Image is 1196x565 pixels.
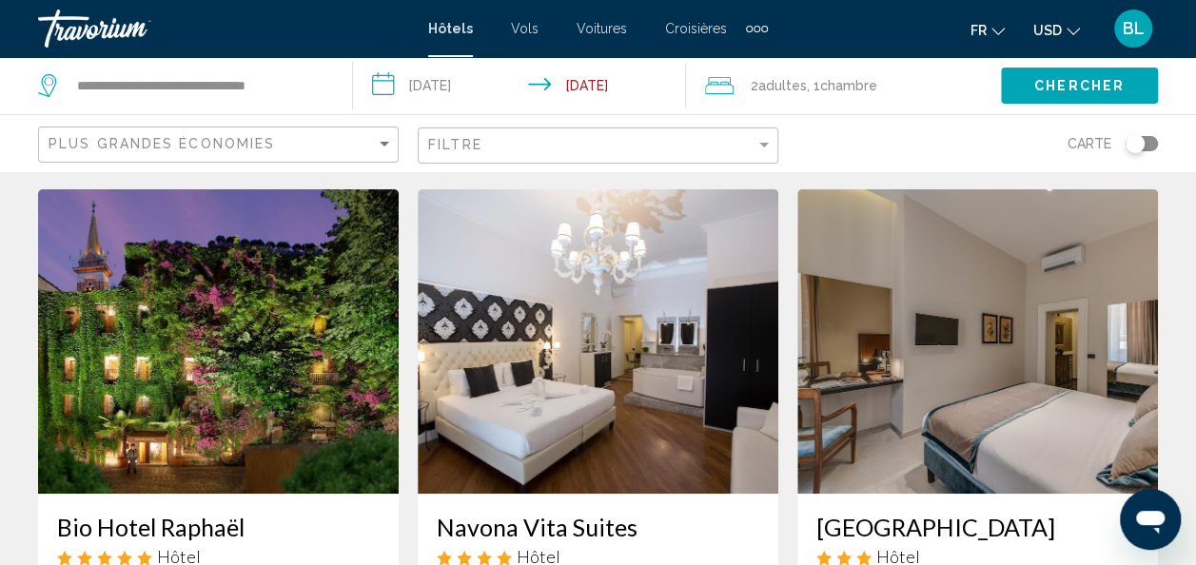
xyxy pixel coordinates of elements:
[38,189,399,494] img: Hotel image
[57,513,380,541] a: Bio Hotel Raphaël
[577,21,627,36] a: Voitures
[1068,130,1111,157] span: Carte
[1033,16,1080,44] button: Change currency
[816,513,1139,541] a: [GEOGRAPHIC_DATA]
[418,189,778,494] img: Hotel image
[1034,79,1125,94] span: Chercher
[1001,68,1158,103] button: Chercher
[1108,9,1158,49] button: User Menu
[49,136,275,151] span: Plus grandes économies
[428,137,482,152] span: Filtre
[1033,23,1062,38] span: USD
[49,137,393,153] mat-select: Sort by
[1120,489,1181,550] iframe: Bouton de lancement de la fenêtre de messagerie
[353,57,687,114] button: Check-in date: Oct 18, 2025 Check-out date: Oct 21, 2025
[746,13,768,44] button: Extra navigation items
[758,78,807,93] span: Adultes
[971,16,1005,44] button: Change language
[511,21,539,36] a: Vols
[38,10,409,48] a: Travorium
[418,127,778,166] button: Filter
[971,23,987,38] span: fr
[751,72,807,99] span: 2
[428,21,473,36] a: Hôtels
[807,72,877,99] span: , 1
[1111,135,1158,152] button: Toggle map
[686,57,1001,114] button: Travelers: 2 adults, 0 children
[665,21,727,36] a: Croisières
[1123,19,1145,38] span: BL
[820,78,877,93] span: Chambre
[797,189,1158,494] img: Hotel image
[437,513,759,541] a: Navona Vita Suites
